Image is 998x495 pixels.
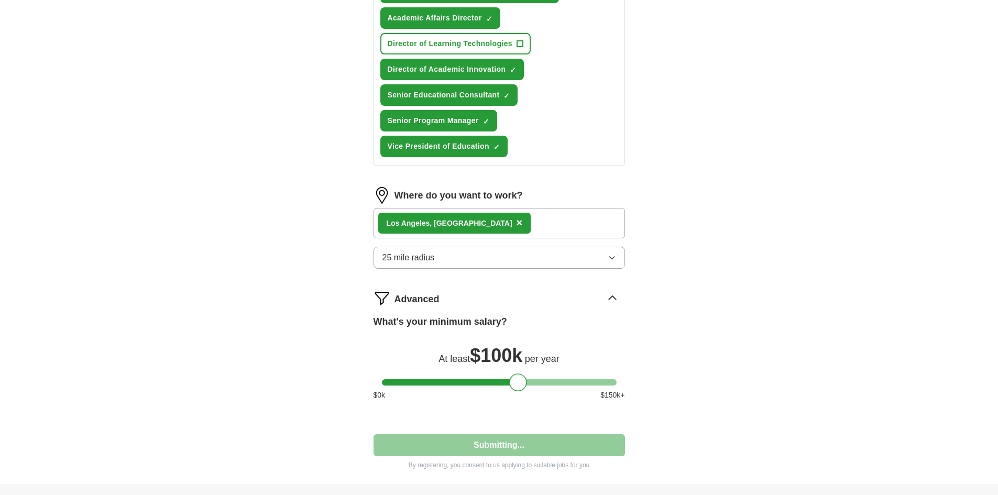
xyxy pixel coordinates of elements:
span: At least [438,354,470,364]
button: Senior Program Manager✓ [380,110,497,131]
button: Academic Affairs Director✓ [380,7,500,29]
button: Director of Learning Technologies [380,33,531,54]
button: Senior Educational Consultant✓ [380,84,518,106]
span: Senior Educational Consultant [388,90,500,101]
span: 25 mile radius [382,251,435,264]
span: $ 150 k+ [600,390,624,401]
label: What's your minimum salary? [374,315,507,329]
img: location.png [374,187,390,204]
button: × [517,215,523,231]
span: Advanced [394,292,440,306]
button: Vice President of Education✓ [380,136,508,157]
button: 25 mile radius [374,247,625,269]
span: ✓ [483,117,489,126]
img: filter [374,290,390,306]
span: Academic Affairs Director [388,13,482,24]
span: × [517,217,523,228]
div: s, [GEOGRAPHIC_DATA] [387,218,512,229]
span: per year [525,354,560,364]
span: ✓ [486,15,492,23]
span: ✓ [510,66,516,74]
button: Director of Academic Innovation✓ [380,59,524,80]
p: By registering, you consent to us applying to suitable jobs for you [374,460,625,470]
span: ✓ [503,92,510,100]
span: Director of Academic Innovation [388,64,506,75]
button: Submitting... [374,434,625,456]
label: Where do you want to work? [394,189,523,203]
span: Vice President of Education [388,141,489,152]
span: $ 100k [470,345,522,366]
span: Director of Learning Technologies [388,38,512,49]
strong: Los Angele [387,219,426,227]
span: $ 0 k [374,390,386,401]
span: ✓ [493,143,500,151]
span: Senior Program Manager [388,115,479,126]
